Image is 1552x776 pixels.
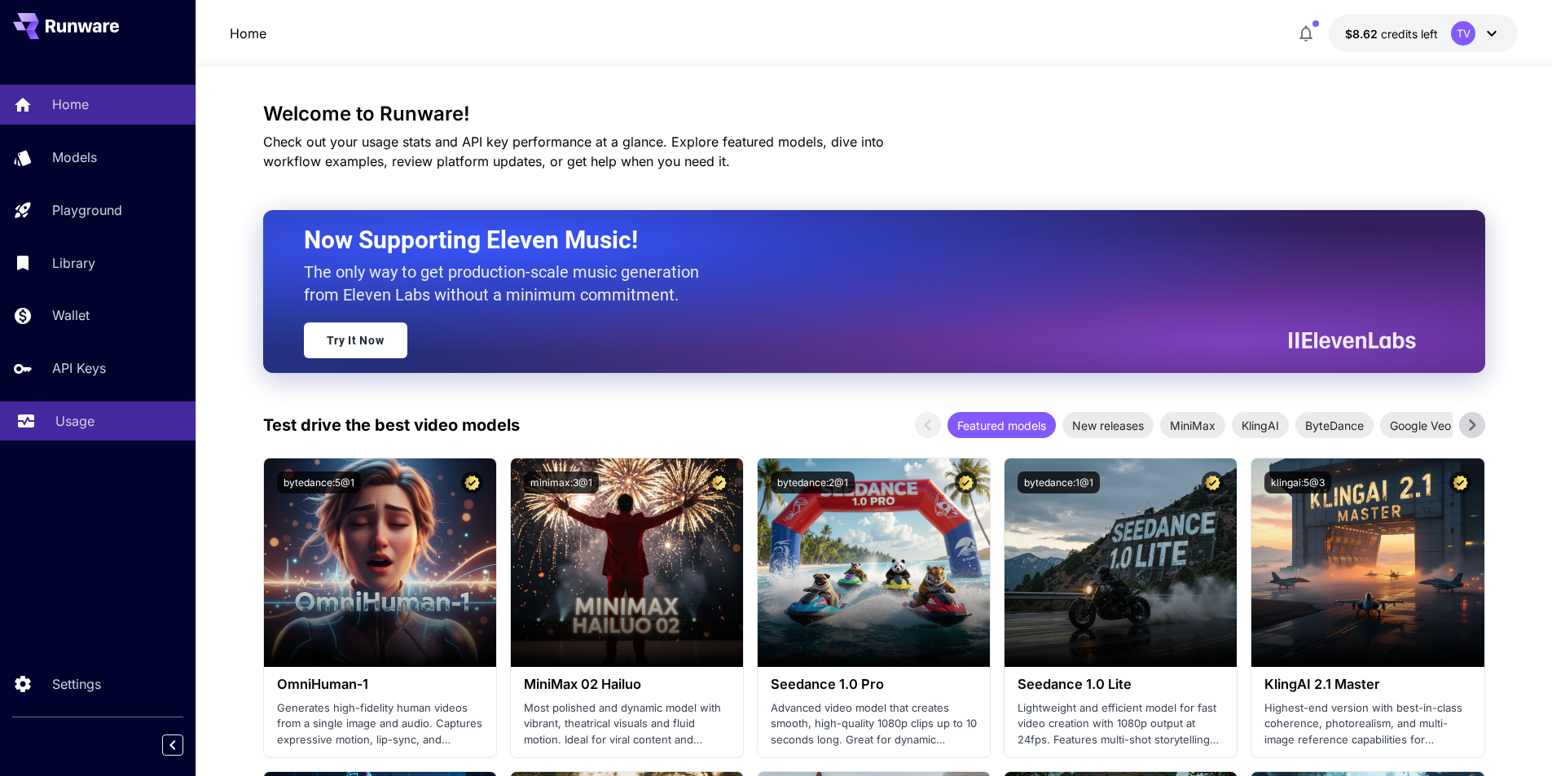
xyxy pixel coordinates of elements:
div: KlingAI [1232,412,1289,438]
h3: Seedance 1.0 Pro [771,677,977,692]
span: Google Veo [1380,417,1461,434]
span: MiniMax [1160,417,1225,434]
p: Test drive the best video models [263,413,520,437]
a: Try It Now [304,322,407,358]
p: Models [52,147,97,167]
h3: Welcome to Runware! [263,103,1485,125]
button: Certified Model – Vetted for best performance and includes a commercial license. [955,471,977,493]
span: Check out your usage stats and API key performance at a glance. Explore featured models, dive int... [263,134,884,169]
nav: breadcrumb [230,24,266,43]
p: Usage [55,411,95,431]
img: alt [511,458,743,667]
button: Certified Model – Vetted for best performance and includes a commercial license. [708,471,730,493]
p: API Keys [52,358,106,378]
span: Featured models [947,417,1056,434]
div: $8.62405 [1345,25,1438,42]
p: Highest-end version with best-in-class coherence, photorealism, and multi-image reference capabil... [1264,700,1471,748]
button: bytedance:5@1 [277,471,361,493]
img: alt [758,458,990,667]
button: minimax:3@1 [524,471,599,493]
h3: OmniHuman‑1 [277,677,483,692]
button: $8.62405TV [1329,15,1518,52]
p: Lightweight and efficient model for fast video creation with 1080p output at 24fps. Features mult... [1018,700,1224,748]
button: Certified Model – Vetted for best performance and includes a commercial license. [461,471,483,493]
p: Wallet [52,305,90,325]
button: klingai:5@3 [1264,471,1331,493]
button: Certified Model – Vetted for best performance and includes a commercial license. [1202,471,1224,493]
div: Collapse sidebar [174,730,196,760]
div: Google Veo [1380,412,1461,438]
p: Generates high-fidelity human videos from a single image and audio. Captures expressive motion, l... [277,700,483,748]
h2: Now Supporting Eleven Music! [304,225,1404,256]
img: alt [264,458,496,667]
h3: MiniMax 02 Hailuo [524,677,730,692]
p: Home [52,94,89,114]
button: bytedance:2@1 [771,471,855,493]
button: bytedance:1@1 [1018,471,1100,493]
p: The only way to get production-scale music generation from Eleven Labs without a minimum commitment. [304,261,711,306]
div: New releases [1062,412,1154,438]
button: Certified Model – Vetted for best performance and includes a commercial license. [1449,471,1471,493]
span: New releases [1062,417,1154,434]
p: Playground [52,200,122,220]
div: Featured models [947,412,1056,438]
button: Collapse sidebar [162,734,183,756]
div: MiniMax [1160,412,1225,438]
p: Settings [52,674,101,694]
img: alt [1005,458,1237,667]
h3: Seedance 1.0 Lite [1018,677,1224,692]
p: Most polished and dynamic model with vibrant, theatrical visuals and fluid motion. Ideal for vira... [524,700,730,748]
span: ByteDance [1295,417,1374,434]
a: Home [230,24,266,43]
h3: KlingAI 2.1 Master [1264,677,1471,692]
p: Library [52,253,95,273]
img: alt [1251,458,1484,667]
p: Advanced video model that creates smooth, high-quality 1080p clips up to 10 seconds long. Great f... [771,700,977,748]
span: credits left [1381,27,1438,41]
div: ByteDance [1295,412,1374,438]
span: $8.62 [1345,27,1381,41]
div: TV [1451,21,1475,46]
span: KlingAI [1232,417,1289,434]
